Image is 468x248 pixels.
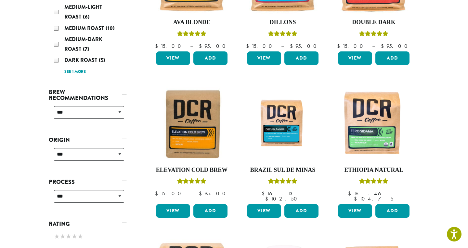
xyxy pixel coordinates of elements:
[336,167,411,174] h4: Ethiopia Natural
[359,30,388,40] div: Rated 4.50 out of 5
[49,145,127,169] div: Origin
[245,87,320,202] a: Brazil Sul De MinasRated 5.00 out of 5
[177,177,206,187] div: Rated 5.00 out of 5
[49,229,127,244] div: Rating
[190,190,193,197] span: –
[156,51,190,65] a: View
[290,43,295,49] span: $
[337,43,343,49] span: $
[199,190,204,197] span: $
[49,87,127,103] a: Brew Recommendations
[49,103,127,127] div: Brew Recommendations
[66,232,71,241] span: ★
[348,190,354,197] span: $
[348,190,390,197] bdi: 16.46
[106,24,115,32] span: (10)
[155,190,184,197] bdi: 15.00
[64,56,99,64] span: Dark Roast
[290,43,319,49] bdi: 95.00
[64,69,86,75] a: See 1 more
[245,96,320,152] img: Fazenda-Rainha_12oz_Mockup.jpg
[155,190,161,197] span: $
[381,43,386,49] span: $
[155,43,184,49] bdi: 15.00
[64,24,106,32] span: Medium Roast
[338,204,372,218] a: View
[396,190,399,197] span: –
[49,176,127,187] a: Process
[177,30,206,40] div: Rated 5.00 out of 5
[336,19,411,26] h4: Double Dark
[246,43,252,49] span: $
[64,35,102,53] span: Medium-Dark Roast
[265,195,271,202] span: $
[336,87,411,202] a: Ethiopia NaturalRated 5.00 out of 5
[247,51,281,65] a: View
[199,43,204,49] span: $
[354,195,394,202] bdi: 104.75
[268,30,297,40] div: Rated 5.00 out of 5
[268,177,297,187] div: Rated 5.00 out of 5
[262,190,267,197] span: $
[83,45,89,53] span: (7)
[49,187,127,211] div: Process
[49,218,127,229] a: Rating
[154,167,229,174] h4: Elevation Cold Brew
[359,177,388,187] div: Rated 5.00 out of 5
[199,43,228,49] bdi: 95.00
[336,87,411,161] img: DCR-Fero-Sidama-Coffee-Bag-2019-300x300.png
[54,232,60,241] span: ★
[71,232,77,241] span: ★
[262,190,295,197] bdi: 16.13
[338,51,372,65] a: View
[99,56,105,64] span: (5)
[199,190,228,197] bdi: 95.00
[193,51,227,65] button: Add
[284,51,318,65] button: Add
[284,204,318,218] button: Add
[265,195,300,202] bdi: 102.50
[354,195,359,202] span: $
[154,19,229,26] h4: Ava Blonde
[245,19,320,26] h4: Dillons
[154,87,229,202] a: Elevation Cold BrewRated 5.00 out of 5
[246,43,275,49] bdi: 15.00
[83,13,90,21] span: (6)
[156,204,190,218] a: View
[154,87,229,161] img: Elevation-Cold-Brew-300x300.jpg
[77,232,83,241] span: ★
[49,134,127,145] a: Origin
[60,232,66,241] span: ★
[190,43,193,49] span: –
[372,43,375,49] span: –
[375,51,409,65] button: Add
[247,204,281,218] a: View
[337,43,366,49] bdi: 15.00
[281,43,284,49] span: –
[193,204,227,218] button: Add
[375,204,409,218] button: Add
[155,43,161,49] span: $
[245,167,320,174] h4: Brazil Sul De Minas
[64,3,102,21] span: Medium-Light Roast
[381,43,410,49] bdi: 95.00
[301,190,304,197] span: –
